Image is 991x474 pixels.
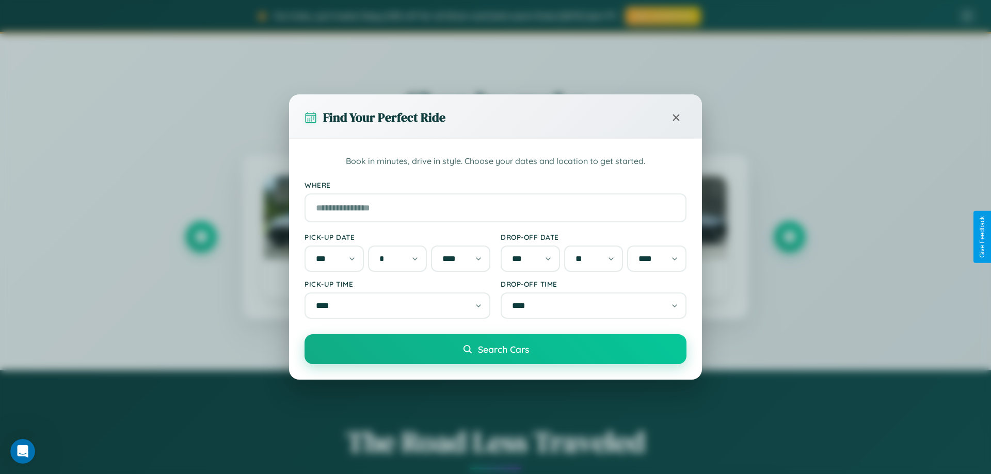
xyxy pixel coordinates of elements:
span: Search Cars [478,344,529,355]
label: Pick-up Time [305,280,490,288]
label: Drop-off Date [501,233,686,241]
p: Book in minutes, drive in style. Choose your dates and location to get started. [305,155,686,168]
label: Pick-up Date [305,233,490,241]
button: Search Cars [305,334,686,364]
label: Drop-off Time [501,280,686,288]
label: Where [305,181,686,189]
h3: Find Your Perfect Ride [323,109,445,126]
